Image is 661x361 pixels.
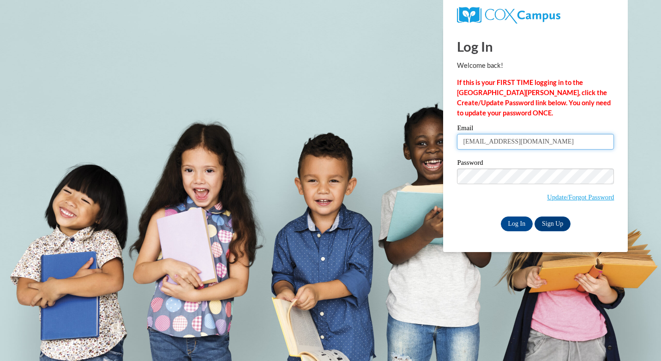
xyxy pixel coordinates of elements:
[457,78,611,117] strong: If this is your FIRST TIME logging in to the [GEOGRAPHIC_DATA][PERSON_NAME], click the Create/Upd...
[501,217,533,231] input: Log In
[535,217,571,231] a: Sign Up
[457,125,614,134] label: Email
[457,11,560,18] a: COX Campus
[457,7,560,24] img: COX Campus
[547,193,614,201] a: Update/Forgot Password
[457,60,614,71] p: Welcome back!
[457,37,614,56] h1: Log In
[457,159,614,168] label: Password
